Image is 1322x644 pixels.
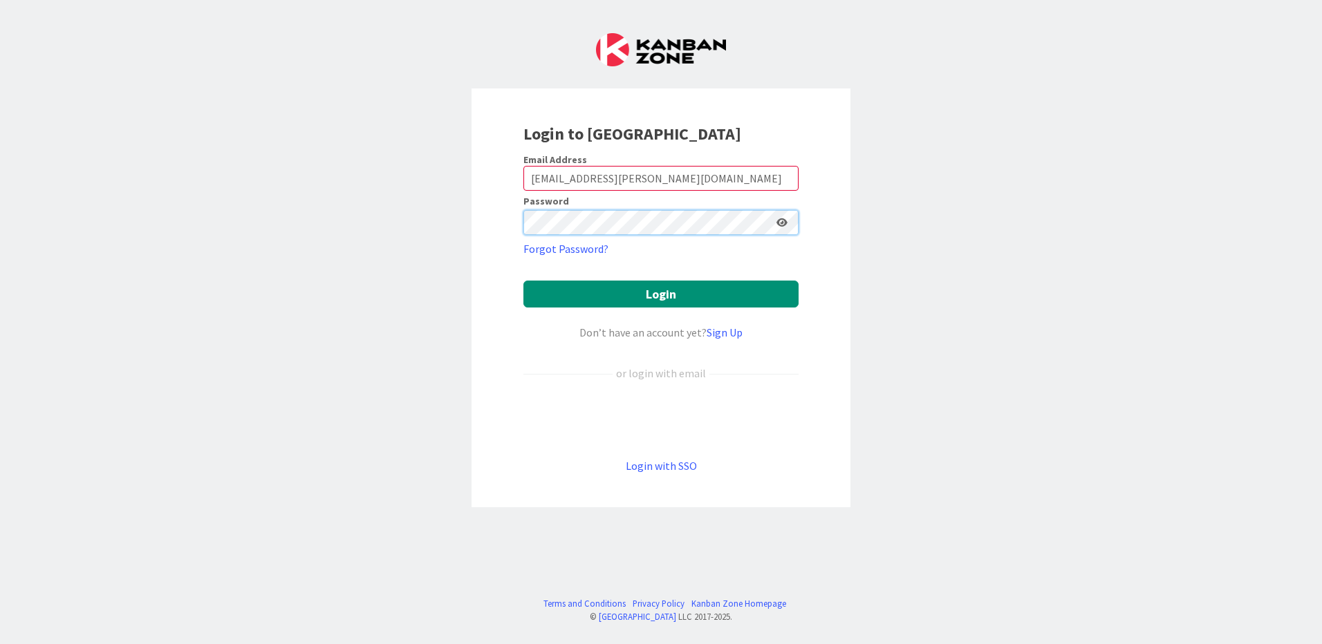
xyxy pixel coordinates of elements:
a: Sign Up [707,325,743,339]
a: [GEOGRAPHIC_DATA] [599,611,676,622]
a: Forgot Password? [523,240,608,257]
b: Login to [GEOGRAPHIC_DATA] [523,123,741,144]
div: © LLC 2017- 2025 . [537,610,786,623]
label: Email Address [523,153,587,166]
div: or login with email [613,365,709,381]
a: Privacy Policy [633,597,685,610]
img: Kanban Zone [596,33,726,66]
a: Login with SSO [626,459,697,473]
button: Login [523,281,799,307]
label: Password [523,196,569,206]
div: Don’t have an account yet? [523,324,799,341]
iframe: Botão Iniciar sessão com o Google [516,404,806,435]
a: Kanban Zone Homepage [691,597,786,610]
a: Terms and Conditions [543,597,626,610]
